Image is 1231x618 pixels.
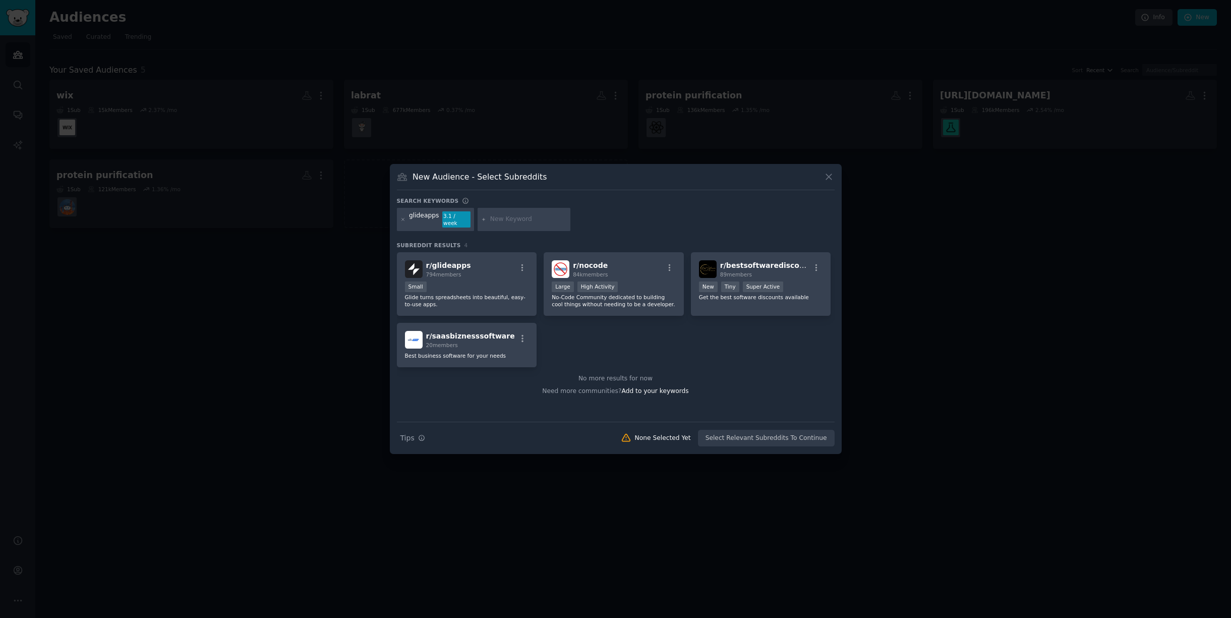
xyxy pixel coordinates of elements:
img: glideapps [405,260,423,278]
span: Tips [400,433,415,443]
span: 794 members [426,271,461,277]
input: New Keyword [490,215,567,224]
img: saasbiznesssoftware [405,331,423,349]
div: Small [405,282,427,292]
button: Tips [397,429,429,447]
h3: New Audience - Select Subreddits [413,172,547,182]
span: r/ glideapps [426,261,471,269]
p: Get the best software discounts available [699,294,823,301]
span: 4 [464,242,468,248]
img: nocode [552,260,569,278]
p: Glide turns spreadsheets into beautiful, easy-to-use apps. [405,294,529,308]
div: Large [552,282,574,292]
div: glideapps [409,211,439,228]
span: r/ saasbiznesssoftware [426,332,515,340]
div: Super Active [743,282,784,292]
div: High Activity [577,282,618,292]
div: 3.1 / week [442,211,471,228]
span: 89 members [720,271,752,277]
div: Tiny [721,282,739,292]
div: None Selected Yet [635,434,691,443]
span: r/ nocode [573,261,608,269]
img: bestsoftwarediscounts [699,260,717,278]
span: Subreddit Results [397,242,461,249]
div: Need more communities? [397,383,835,396]
span: r/ bestsoftwarediscounts [720,261,817,269]
h3: Search keywords [397,197,459,204]
p: No-Code Community dedicated to building cool things without needing to be a developer. [552,294,676,308]
span: 84k members [573,271,608,277]
span: 20 members [426,342,458,348]
span: Add to your keywords [622,387,689,395]
div: New [699,282,718,292]
div: No more results for now [397,374,835,383]
p: Best business software for your needs [405,352,529,359]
